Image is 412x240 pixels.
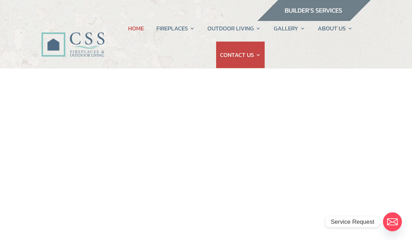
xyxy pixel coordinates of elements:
[220,42,261,68] a: CONTACT US
[41,15,104,60] img: CSS Fireplaces & Outdoor Living (Formerly Construction Solutions & Supply)- Jacksonville Ormond B...
[274,15,305,42] a: GALLERY
[383,212,402,231] a: Email
[128,15,144,42] a: HOME
[156,15,195,42] a: FIREPLACES
[207,15,261,42] a: OUTDOOR LIVING
[318,15,353,42] a: ABOUT US
[257,14,371,23] a: builder services construction supply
